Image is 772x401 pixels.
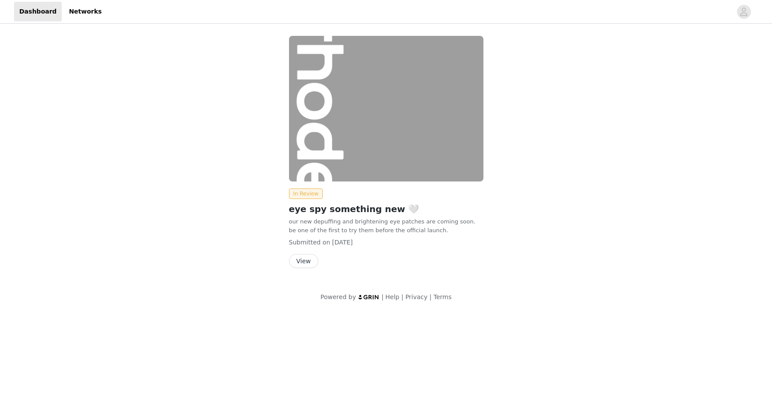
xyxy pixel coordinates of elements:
a: View [289,258,318,265]
a: Terms [434,293,451,300]
a: Networks [63,2,107,21]
a: Dashboard [14,2,62,21]
span: | [381,293,384,300]
a: Privacy [405,293,428,300]
h2: eye spy something new 🤍 [289,202,483,216]
span: | [401,293,403,300]
span: | [430,293,432,300]
span: In Review [289,188,323,199]
a: Help [385,293,399,300]
p: our new depuffing and brightening eye patches are coming soon. be one of the first to try them be... [289,217,483,234]
span: Powered by [321,293,356,300]
button: View [289,254,318,268]
img: logo [358,294,380,300]
div: avatar [740,5,748,19]
span: Submitted on [289,239,331,246]
span: [DATE] [332,239,353,246]
img: rhode skin [289,36,483,181]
